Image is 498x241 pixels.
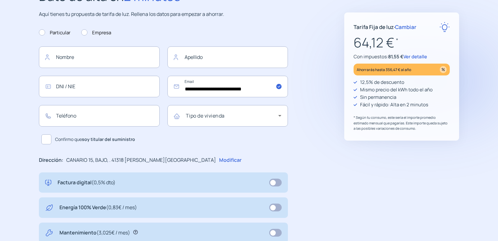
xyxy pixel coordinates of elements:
span: (0,83€ / mes) [106,204,137,211]
p: Ahorrarás hasta 356,47 € al año [357,66,411,73]
p: Con impuestos: [354,53,450,60]
img: digital-invoice.svg [45,179,51,187]
span: Cambiar [395,23,416,31]
p: Mantenimiento [59,229,130,237]
p: Fácil y rápido: Alta en 2 minutos [360,101,428,108]
label: Empresa [81,29,111,36]
p: Factura digital [58,179,115,187]
p: Aquí tienes tu propuesta de tarifa de luz. Rellena los datos para empezar a ahorrar. [39,10,288,18]
img: energy-green.svg [45,204,53,212]
span: Ver detalle [403,53,427,60]
p: Sin permanencia [360,94,396,101]
b: soy titular del suministro [82,136,135,142]
img: rate-E.svg [439,22,450,32]
p: Tarifa Fija de luz · [354,23,416,31]
p: * Según tu consumo, este sería el importe promedio estimado mensual que pagarías. Este importe qu... [354,115,450,131]
mat-label: Tipo de vivienda [186,112,225,119]
span: (3,025€ / mes) [96,229,130,236]
p: 64,12 € [354,32,450,53]
img: tool.svg [45,229,53,237]
p: 12,5% de descuento [360,79,404,86]
p: Dirección: [39,156,63,164]
p: Mismo precio del kWh todo el año [360,86,433,94]
span: 81,55 € [388,53,403,60]
p: CANARIO 15, BAJO, . 41318 [PERSON_NAME][GEOGRAPHIC_DATA] [66,156,216,164]
span: Confirmo que [55,136,135,143]
img: percentage_icon.svg [440,66,447,73]
p: Energía 100% Verde [59,204,137,212]
span: (0,5% dto) [92,179,115,186]
p: Modificar [219,156,242,164]
label: Particular [39,29,70,36]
